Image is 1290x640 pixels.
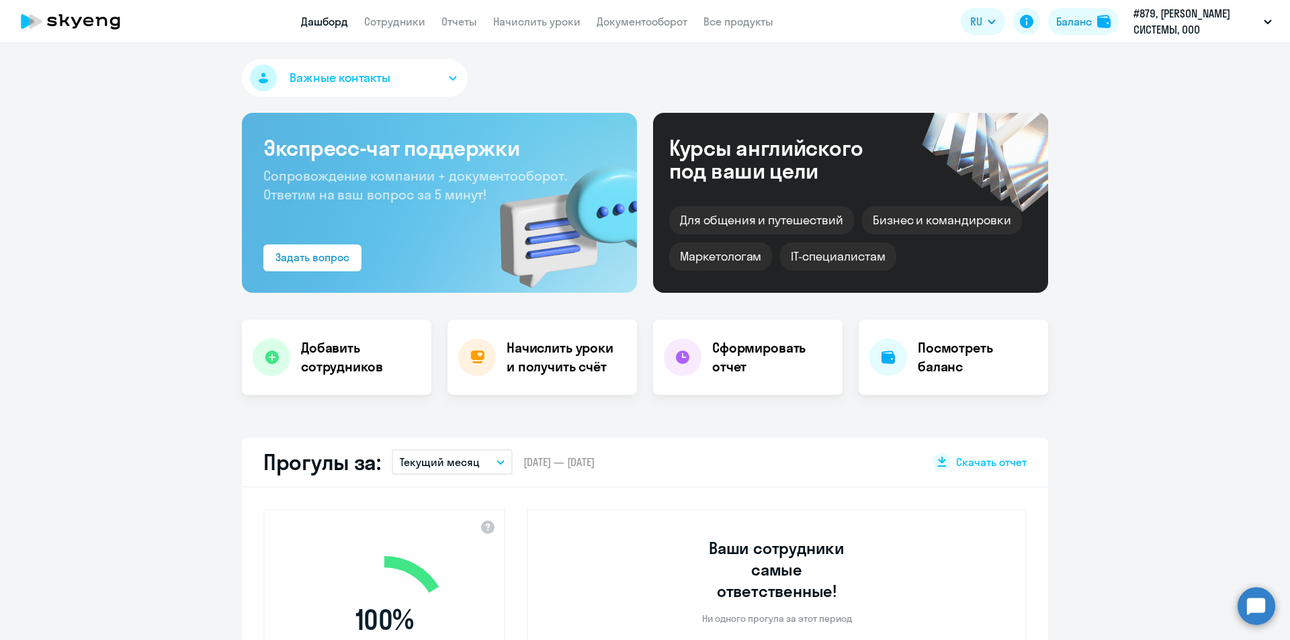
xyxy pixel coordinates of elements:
[970,13,982,30] span: RU
[1056,13,1092,30] div: Баланс
[703,15,773,28] a: Все продукты
[956,455,1027,469] span: Скачать отчет
[669,206,854,234] div: Для общения и путешествий
[301,338,421,376] h4: Добавить сотрудников
[275,249,349,265] div: Задать вопрос
[263,244,361,271] button: Задать вопрос
[301,15,348,28] a: Дашборд
[597,15,687,28] a: Документооборот
[918,338,1037,376] h4: Посмотреть баланс
[1097,15,1111,28] img: balance
[669,136,899,182] div: Курсы английского под ваши цели
[507,338,623,376] h4: Начислить уроки и получить счёт
[480,142,637,293] img: bg-img
[691,537,863,602] h3: Ваши сотрудники самые ответственные!
[242,59,468,97] button: Важные контакты
[1048,8,1119,35] button: Балансbalance
[712,338,832,376] h4: Сформировать отчет
[263,134,615,161] h3: Экспресс-чат поддержки
[780,242,896,271] div: IT-специалистам
[364,15,425,28] a: Сотрудники
[441,15,477,28] a: Отчеты
[523,455,595,469] span: [DATE] — [DATE]
[493,15,580,28] a: Начислить уроки
[263,167,567,203] span: Сопровождение компании + документооборот. Ответим на ваш вопрос за 5 минут!
[400,454,480,470] p: Текущий месяц
[862,206,1022,234] div: Бизнес и командировки
[290,69,390,87] span: Важные контакты
[1133,5,1258,38] p: #879, [PERSON_NAME] СИСТЕМЫ, ООО
[1127,5,1279,38] button: #879, [PERSON_NAME] СИСТЕМЫ, ООО
[702,612,852,625] p: Ни одного прогула за этот период
[669,242,772,271] div: Маркетологам
[961,8,1005,35] button: RU
[307,604,462,636] span: 100 %
[392,449,513,475] button: Текущий месяц
[263,449,381,475] h2: Прогулы за:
